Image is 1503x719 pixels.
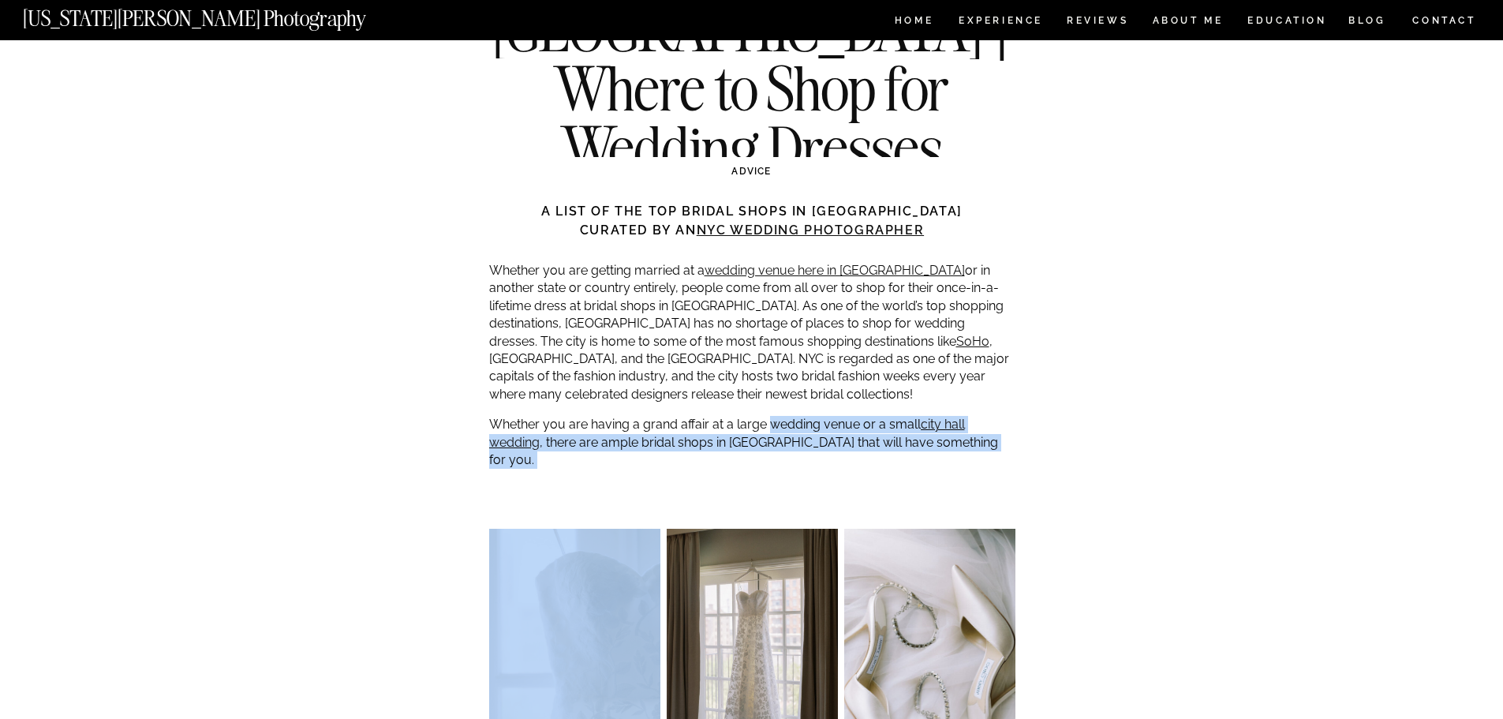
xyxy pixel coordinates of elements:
strong: curated by an [580,223,924,238]
a: CONTACT [1411,12,1477,29]
a: SoHo [956,334,989,349]
a: REVIEWS [1067,16,1126,29]
a: BLOG [1348,16,1386,29]
strong: A list of the top bridal shops in [GEOGRAPHIC_DATA] [541,204,963,219]
a: Experience [959,16,1041,29]
a: EDUCATION [1246,16,1329,29]
p: Whether you are getting married at a or in another state or country entirely, people come from al... [489,262,1015,403]
a: NYC wedding photographer [697,223,924,238]
p: Whether you are having a grand affair at a large wedding venue or a small , there are ample brida... [489,416,1015,469]
a: wedding venue here in [GEOGRAPHIC_DATA] [705,263,965,278]
a: [US_STATE][PERSON_NAME] Photography [23,8,419,21]
a: ABOUT ME [1152,16,1224,29]
a: city hall wedding [489,417,965,449]
a: ADVICE [731,166,771,177]
a: HOME [892,16,937,29]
